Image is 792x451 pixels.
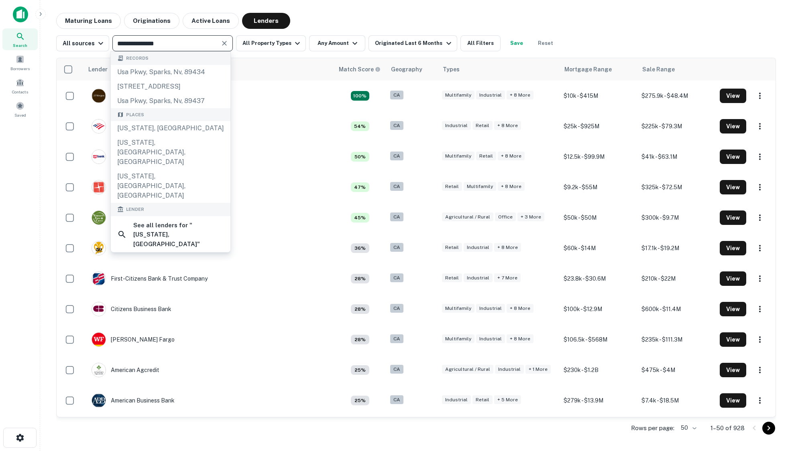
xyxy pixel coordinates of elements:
[720,332,746,347] button: View
[92,332,175,347] div: [PERSON_NAME] Fargo
[442,304,474,313] div: Multifamily
[720,89,746,103] button: View
[498,152,525,161] div: + 8 more
[443,65,460,74] div: Types
[720,119,746,133] button: View
[351,213,369,222] div: Capitalize uses an advanced AI algorithm to match your search with the best lender. The match sco...
[637,142,715,172] td: $41k - $63.1M
[637,355,715,385] td: $475k - $4M
[369,35,457,51] button: Originated Last 6 Months
[464,243,493,252] div: Industrial
[560,263,637,294] td: $23.8k - $30.6M
[637,111,715,142] td: $225k - $79.3M
[92,333,106,346] img: picture
[504,35,529,51] button: Save your search to get updates of matches that match your search criteria.
[133,220,224,249] h6: See all lenders for " [US_STATE], [GEOGRAPHIC_DATA] "
[442,334,474,344] div: Multifamily
[720,210,746,225] button: View
[752,387,792,425] iframe: Chat Widget
[560,142,637,172] td: $12.5k - $99.9M
[92,302,171,316] div: Citizens Business Bank
[720,271,746,286] button: View
[637,416,715,446] td: $820k - $68M
[390,365,403,374] div: CA
[442,365,493,374] div: Agricultural / Rural
[56,35,109,51] button: All sources
[637,233,715,263] td: $17.1k - $19.2M
[351,182,369,192] div: Capitalize uses an advanced AI algorithm to match your search with the best lender. The match sco...
[92,119,106,133] img: picture
[390,212,403,222] div: CA
[92,150,106,164] img: picture
[720,302,746,316] button: View
[517,212,544,222] div: + 3 more
[494,121,521,130] div: + 8 more
[442,91,474,100] div: Multifamily
[390,182,403,191] div: CA
[494,395,521,404] div: + 5 more
[560,81,637,111] td: $10k - $415M
[560,58,637,81] th: Mortgage Range
[442,243,462,252] div: Retail
[390,152,403,161] div: CA
[495,365,524,374] div: Industrial
[92,271,208,286] div: First-citizens Bank & Trust Company
[560,385,637,416] td: $279k - $13.9M
[678,422,698,434] div: 50
[442,273,462,283] div: Retail
[476,91,505,100] div: Industrial
[351,121,369,131] div: Capitalize uses an advanced AI algorithm to match your search with the best lender. The match sco...
[720,150,746,164] button: View
[13,42,27,49] span: Search
[111,169,230,203] div: [US_STATE], [GEOGRAPHIC_DATA], [GEOGRAPHIC_DATA]
[560,294,637,324] td: $100k - $12.9M
[476,304,505,313] div: Industrial
[92,89,106,103] img: picture
[92,394,106,407] img: picture
[390,334,403,344] div: CA
[495,212,516,222] div: Office
[637,263,715,294] td: $210k - $22M
[183,13,239,29] button: Active Loans
[92,272,106,285] img: picture
[507,304,533,313] div: + 8 more
[351,365,369,375] div: Capitalize uses an advanced AI algorithm to match your search with the best lender. The match sco...
[637,324,715,355] td: $235k - $111.3M
[631,423,674,433] p: Rows per page:
[494,273,521,283] div: + 7 more
[14,112,26,118] span: Saved
[2,52,38,73] a: Borrowers
[111,65,230,79] div: usa pkwy, sparks, nv, 89434
[498,182,525,191] div: + 8 more
[92,241,106,255] img: picture
[560,172,637,202] td: $9.2k - $55M
[720,393,746,408] button: View
[476,152,496,161] div: Retail
[2,98,38,120] a: Saved
[464,182,496,191] div: Multifamily
[560,233,637,263] td: $60k - $14M
[464,273,493,283] div: Industrial
[390,304,403,313] div: CA
[339,65,381,74] div: Capitalize uses an advanced AI algorithm to match your search with the best lender. The match sco...
[560,324,637,355] td: $106.5k - $568M
[126,111,144,118] span: Places
[560,202,637,233] td: $50k - $50M
[762,422,775,435] button: Go to next page
[351,152,369,162] div: Capitalize uses an advanced AI algorithm to match your search with the best lender. The match sco...
[525,365,551,374] div: + 1 more
[2,28,38,50] a: Search
[720,363,746,377] button: View
[13,6,28,22] img: capitalize-icon.png
[390,273,403,283] div: CA
[2,75,38,97] a: Contacts
[391,65,422,74] div: Geography
[472,121,493,130] div: Retail
[642,65,675,74] div: Sale Range
[442,152,474,161] div: Multifamily
[637,172,715,202] td: $325k - $72.5M
[351,274,369,283] div: Capitalize uses an advanced AI algorithm to match your search with the best lender. The match sco...
[92,211,106,224] img: picture
[390,121,403,130] div: CA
